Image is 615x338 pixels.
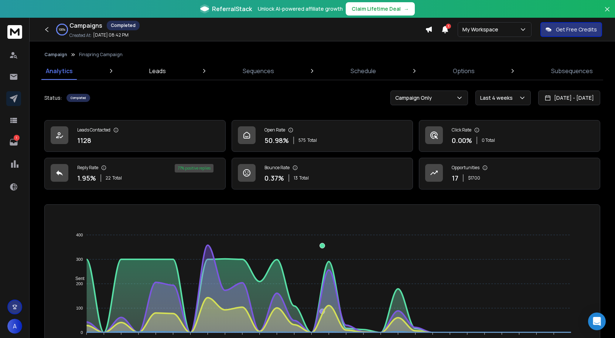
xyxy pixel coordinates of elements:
p: Created At: [69,33,92,38]
p: Bounce Rate [264,165,290,171]
tspan: 0 [81,330,83,335]
button: Claim Lifetime Deal→ [346,2,415,16]
div: Completed [107,21,140,30]
a: Reply Rate1.95%22Total77% positive replies [44,158,226,190]
a: Leads Contacted1128 [44,120,226,152]
p: 0.37 % [264,173,284,183]
p: Analytics [46,66,73,75]
p: 1 [14,135,20,141]
p: My Workspace [462,26,501,33]
tspan: 400 [76,233,83,237]
button: Campaign [44,52,67,58]
tspan: 100 [76,306,83,310]
a: Opportunities17$1700 [419,158,600,190]
span: Sent [70,276,85,281]
span: → [404,5,409,13]
p: 0.00 % [452,135,472,146]
p: Click Rate [452,127,471,133]
p: $ 1700 [468,175,480,181]
a: Subsequences [547,62,597,80]
p: 1128 [77,135,91,146]
a: Options [448,62,479,80]
a: Sequences [238,62,279,80]
p: Unlock AI-powered affiliate growth [258,5,343,13]
button: A [7,319,22,334]
span: Total [307,137,317,143]
div: 77 % positive replies [175,164,213,173]
p: 100 % [59,27,65,32]
h1: Campaigns [69,21,102,30]
div: Completed [66,94,90,102]
span: ReferralStack [212,4,252,13]
a: Bounce Rate0.37%13Total [232,158,413,190]
a: Leads [145,62,170,80]
span: 13 [294,175,298,181]
p: 0 Total [482,137,495,143]
a: Analytics [41,62,77,80]
span: Total [299,175,309,181]
a: Open Rate50.98%575Total [232,120,413,152]
a: Schedule [346,62,380,80]
p: Reply Rate [77,165,98,171]
p: 1.95 % [77,173,96,183]
p: Opportunities [452,165,479,171]
a: 1 [6,135,21,150]
p: Campaign Only [395,94,435,102]
tspan: 200 [76,281,83,286]
span: 1 [446,24,451,29]
p: Schedule [351,66,376,75]
p: 50.98 % [264,135,289,146]
p: Leads [149,66,166,75]
a: Click Rate0.00%0 Total [419,120,600,152]
p: Leads Contacted [77,127,110,133]
p: Open Rate [264,127,285,133]
p: Status: [44,94,62,102]
p: Get Free Credits [556,26,597,33]
div: Open Intercom Messenger [588,313,606,330]
span: 575 [298,137,306,143]
p: 17 [452,173,458,183]
tspan: 300 [76,257,83,262]
p: Finspring Campaign [79,52,123,58]
p: Sequences [243,66,274,75]
button: Get Free Credits [540,22,602,37]
span: Total [112,175,122,181]
button: Close banner [602,4,612,22]
p: Last 4 weeks [480,94,516,102]
span: 22 [106,175,111,181]
p: Options [453,66,475,75]
p: [DATE] 08:42 PM [93,32,129,38]
button: [DATE] - [DATE] [538,91,600,105]
p: Subsequences [551,66,593,75]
